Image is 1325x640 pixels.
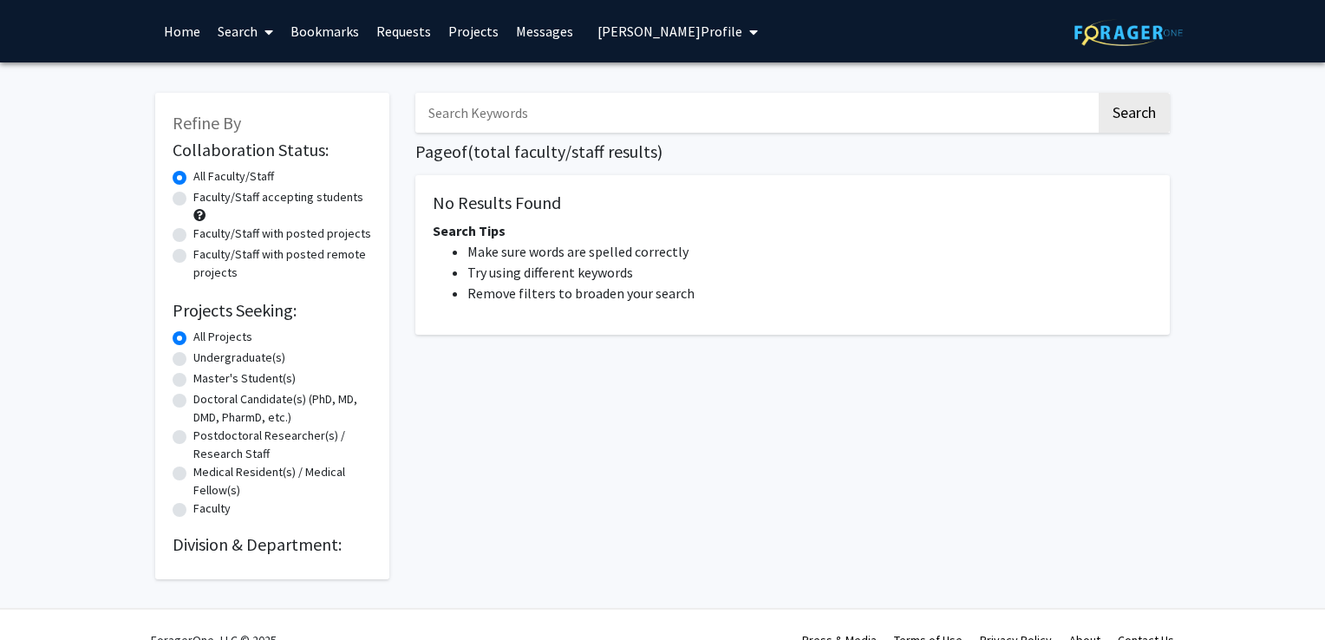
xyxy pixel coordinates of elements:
nav: Page navigation [415,352,1170,392]
li: Remove filters to broaden your search [467,283,1152,304]
label: Medical Resident(s) / Medical Fellow(s) [193,463,372,500]
label: All Projects [193,328,252,346]
label: All Faculty/Staff [193,167,274,186]
a: Requests [368,1,440,62]
span: [PERSON_NAME] Profile [597,23,742,40]
h5: No Results Found [433,193,1152,213]
img: ForagerOne Logo [1074,19,1183,46]
span: Refine By [173,112,241,134]
label: Postdoctoral Researcher(s) / Research Staff [193,427,372,463]
a: Home [155,1,209,62]
input: Search Keywords [415,93,1096,133]
button: Search [1099,93,1170,133]
h2: Division & Department: [173,534,372,555]
a: Messages [507,1,582,62]
li: Try using different keywords [467,262,1152,283]
label: Undergraduate(s) [193,349,285,367]
h2: Projects Seeking: [173,300,372,321]
label: Doctoral Candidate(s) (PhD, MD, DMD, PharmD, etc.) [193,390,372,427]
a: Search [209,1,282,62]
h2: Collaboration Status: [173,140,372,160]
span: Search Tips [433,222,506,239]
label: Faculty/Staff with posted projects [193,225,371,243]
label: Master's Student(s) [193,369,296,388]
label: Faculty/Staff with posted remote projects [193,245,372,282]
li: Make sure words are spelled correctly [467,241,1152,262]
label: Faculty/Staff accepting students [193,188,363,206]
a: Bookmarks [282,1,368,62]
a: Projects [440,1,507,62]
label: Faculty [193,500,231,518]
h1: Page of ( total faculty/staff results) [415,141,1170,162]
